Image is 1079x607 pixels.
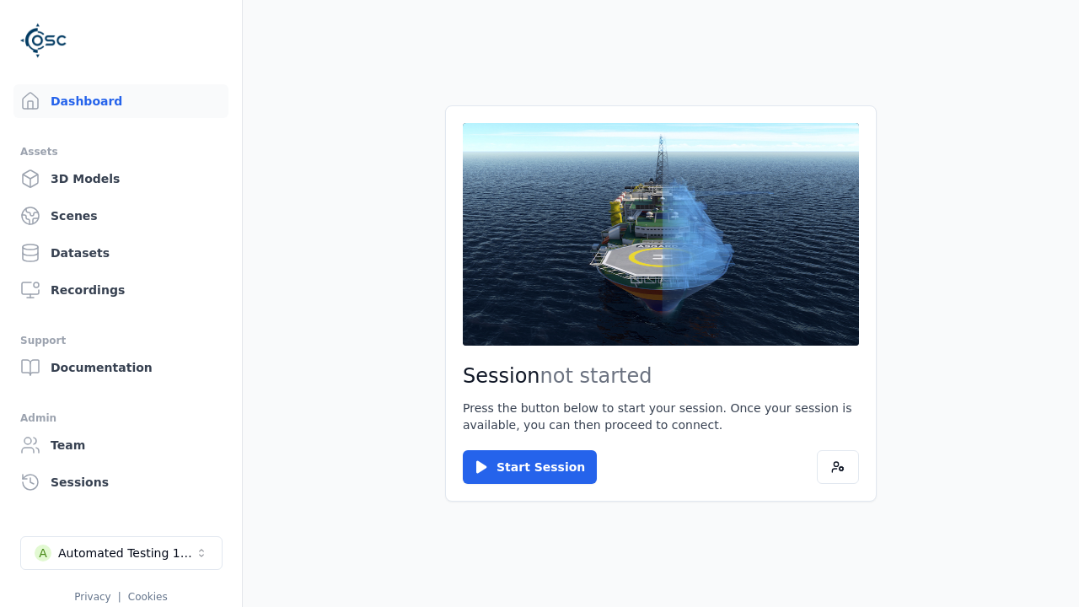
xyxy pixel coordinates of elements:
a: Sessions [13,465,228,499]
a: Team [13,428,228,462]
img: Logo [20,17,67,64]
div: A [35,545,51,561]
h2: Session [463,363,859,389]
span: | [118,591,121,603]
a: 3D Models [13,162,228,196]
span: not started [540,364,652,388]
button: Select a workspace [20,536,223,570]
a: Datasets [13,236,228,270]
p: Press the button below to start your session. Once your session is available, you can then procee... [463,400,859,433]
a: Privacy [74,591,110,603]
a: Documentation [13,351,228,384]
div: Assets [20,142,222,162]
button: Start Session [463,450,597,484]
a: Scenes [13,199,228,233]
div: Automated Testing 1 - Playwright [58,545,195,561]
a: Cookies [128,591,168,603]
div: Support [20,330,222,351]
div: Admin [20,408,222,428]
a: Dashboard [13,84,228,118]
a: Recordings [13,273,228,307]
